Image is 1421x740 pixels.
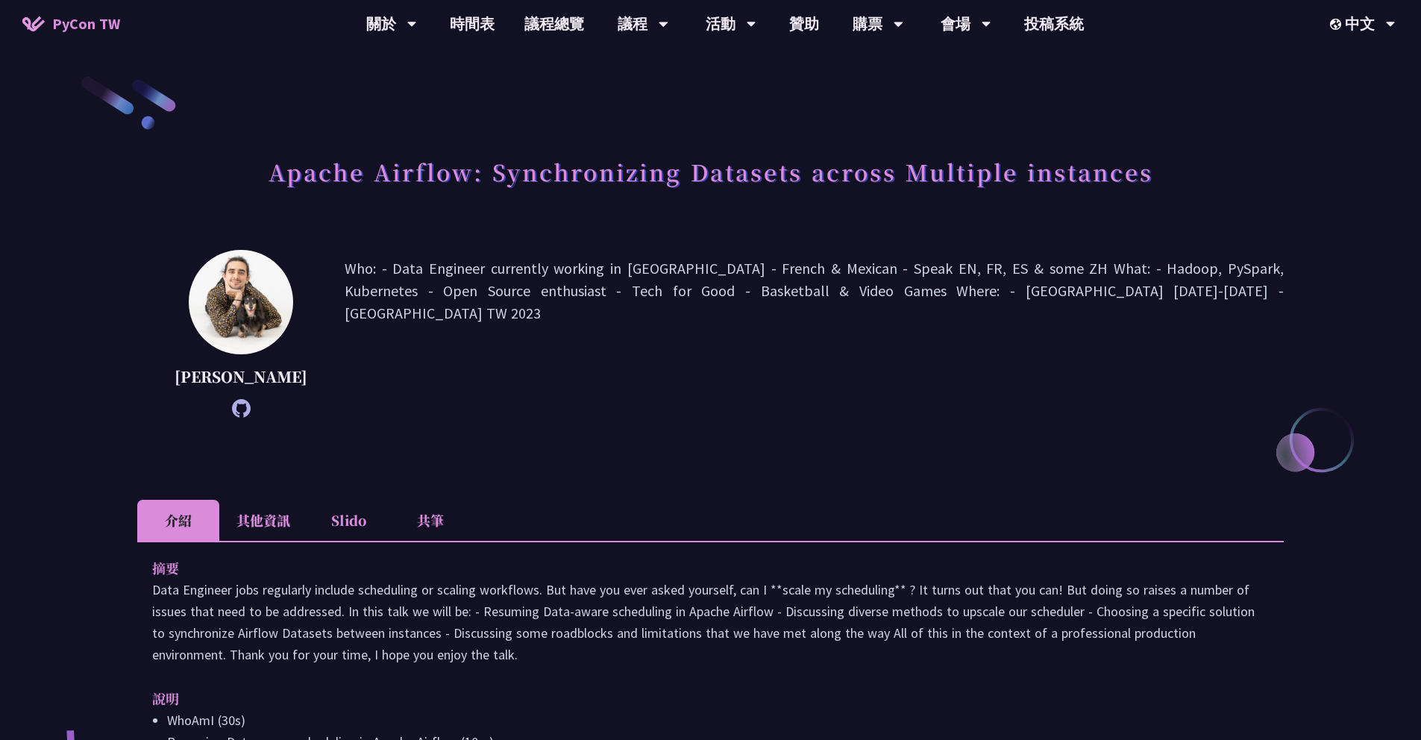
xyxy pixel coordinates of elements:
[167,709,1269,731] li: WhoAmI (30s)
[152,557,1239,579] p: 摘要
[152,688,1239,709] p: 說明
[137,500,219,541] li: 介紹
[175,366,307,388] p: [PERSON_NAME]
[307,500,389,541] li: Slido
[152,579,1269,665] p: Data Engineer jobs regularly include scheduling or scaling workflows. But have you ever asked you...
[22,16,45,31] img: Home icon of PyCon TW 2025
[1330,19,1345,30] img: Locale Icon
[389,500,471,541] li: 共筆
[345,257,1284,410] p: Who: - Data Engineer currently working in [GEOGRAPHIC_DATA] - French & Mexican - Speak EN, FR, ES...
[269,149,1153,194] h1: Apache Airflow: Synchronizing Datasets across Multiple instances
[219,500,307,541] li: 其他資訊
[52,13,120,35] span: PyCon TW
[7,5,135,43] a: PyCon TW
[189,250,293,354] img: Sebastien Crocquevieille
